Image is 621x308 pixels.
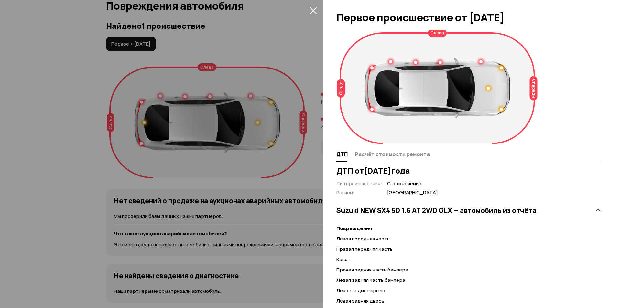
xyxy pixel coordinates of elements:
span: Расчёт стоимости ремонта [355,151,430,157]
p: Правая задняя часть бампера [336,266,602,273]
span: ДТП [336,151,348,157]
span: [GEOGRAPHIC_DATA] [387,189,438,196]
span: Регион : [336,189,354,196]
div: Сзади [337,79,345,98]
h3: ДТП от [DATE] года [336,166,602,175]
p: Левая задняя дверь [336,297,602,304]
span: Тип происшествия : [336,180,382,187]
p: Капот [336,256,602,263]
span: Столкновение [387,180,438,187]
p: Левая передняя часть [336,235,602,242]
p: Правая передняя часть [336,246,602,253]
div: Спереди [530,76,538,101]
strong: Повреждения [336,225,372,232]
div: Слева [428,29,447,37]
p: Левое заднее крыло [336,287,602,294]
p: Левая задняя часть бампера [336,277,602,284]
button: закрыть [308,5,318,16]
h3: Suzuki NEW SX4 5D 1.6 AT 2WD GLX — автомобиль из отчёта [336,206,536,215]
